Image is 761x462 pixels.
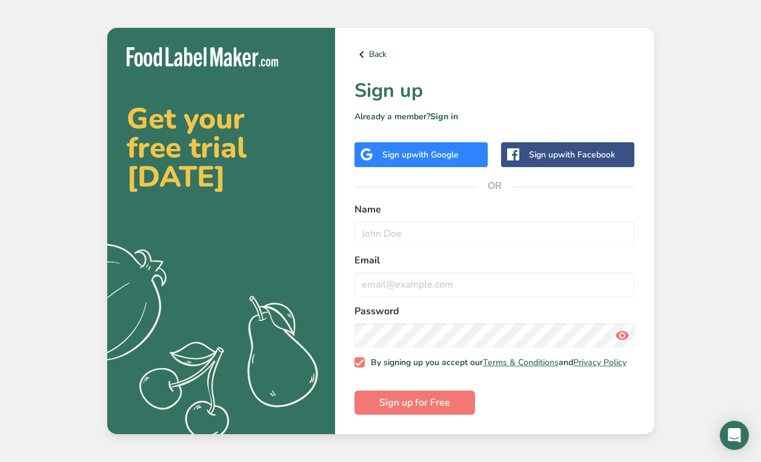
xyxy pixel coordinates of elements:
a: Sign in [430,111,458,122]
h1: Sign up [354,76,635,105]
a: Privacy Policy [573,357,626,368]
img: Food Label Maker [127,47,278,67]
h2: Get your free trial [DATE] [127,104,316,191]
a: Back [354,47,635,62]
span: with Google [411,149,459,160]
button: Sign up for Free [354,391,475,415]
label: Password [354,304,635,318]
div: Sign up [382,148,459,161]
span: By signing up you accept our and [365,357,626,368]
input: John Doe [354,222,635,246]
p: Already a member? [354,110,635,123]
input: email@example.com [354,272,635,297]
span: with Facebook [558,149,615,160]
span: OR [476,168,513,204]
a: Terms & Conditions [483,357,559,368]
label: Name [354,202,635,217]
div: Sign up [529,148,615,161]
label: Email [354,253,635,268]
div: Open Intercom Messenger [720,421,749,450]
span: Sign up for Free [379,395,450,410]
